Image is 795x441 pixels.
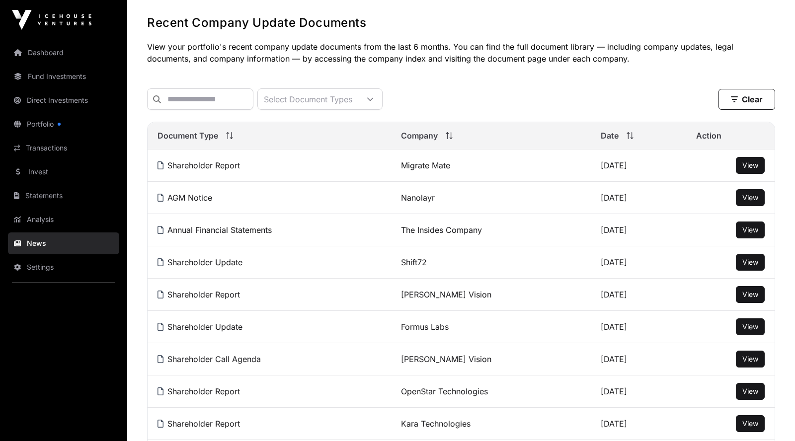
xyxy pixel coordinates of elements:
[8,185,119,207] a: Statements
[742,160,758,170] a: View
[158,130,218,142] span: Document Type
[742,193,758,202] span: View
[8,66,119,87] a: Fund Investments
[12,10,91,30] img: Icehouse Ventures Logo
[591,246,686,279] td: [DATE]
[8,209,119,230] a: Analysis
[158,257,242,267] a: Shareholder Update
[401,225,482,235] a: The Insides Company
[401,257,427,267] a: Shift72
[591,375,686,408] td: [DATE]
[147,41,775,65] p: View your portfolio's recent company update documents from the last 6 months. You can find the fu...
[742,387,758,395] span: View
[401,419,471,429] a: Kara Technologies
[601,130,619,142] span: Date
[591,311,686,343] td: [DATE]
[736,157,765,174] button: View
[591,279,686,311] td: [DATE]
[591,343,686,375] td: [DATE]
[742,322,758,332] a: View
[401,290,491,299] a: [PERSON_NAME] Vision
[158,354,261,364] a: Shareholder Call Agenda
[742,386,758,396] a: View
[158,290,240,299] a: Shareholder Report
[8,89,119,111] a: Direct Investments
[8,161,119,183] a: Invest
[8,42,119,64] a: Dashboard
[591,149,686,182] td: [DATE]
[742,193,758,203] a: View
[158,160,240,170] a: Shareholder Report
[401,160,450,170] a: Migrate Mate
[736,221,765,238] button: View
[158,386,240,396] a: Shareholder Report
[742,225,758,235] a: View
[147,15,775,31] h1: Recent Company Update Documents
[158,193,212,203] a: AGM Notice
[742,161,758,169] span: View
[591,214,686,246] td: [DATE]
[742,225,758,234] span: View
[736,189,765,206] button: View
[401,193,435,203] a: Nanolayr
[736,254,765,271] button: View
[742,322,758,331] span: View
[736,415,765,432] button: View
[696,130,721,142] span: Action
[742,290,758,298] span: View
[591,182,686,214] td: [DATE]
[742,355,758,363] span: View
[742,290,758,299] a: View
[742,419,758,428] span: View
[718,89,775,110] button: Clear
[742,354,758,364] a: View
[736,286,765,303] button: View
[158,322,242,332] a: Shareholder Update
[736,383,765,400] button: View
[8,256,119,278] a: Settings
[158,225,272,235] a: Annual Financial Statements
[8,137,119,159] a: Transactions
[401,354,491,364] a: [PERSON_NAME] Vision
[401,386,488,396] a: OpenStar Technologies
[8,113,119,135] a: Portfolio
[736,351,765,367] button: View
[742,257,758,267] a: View
[158,419,240,429] a: Shareholder Report
[742,258,758,266] span: View
[401,322,449,332] a: Formus Labs
[8,232,119,254] a: News
[591,408,686,440] td: [DATE]
[401,130,438,142] span: Company
[742,419,758,429] a: View
[745,393,795,441] iframe: Chat Widget
[736,318,765,335] button: View
[258,89,358,109] div: Select Document Types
